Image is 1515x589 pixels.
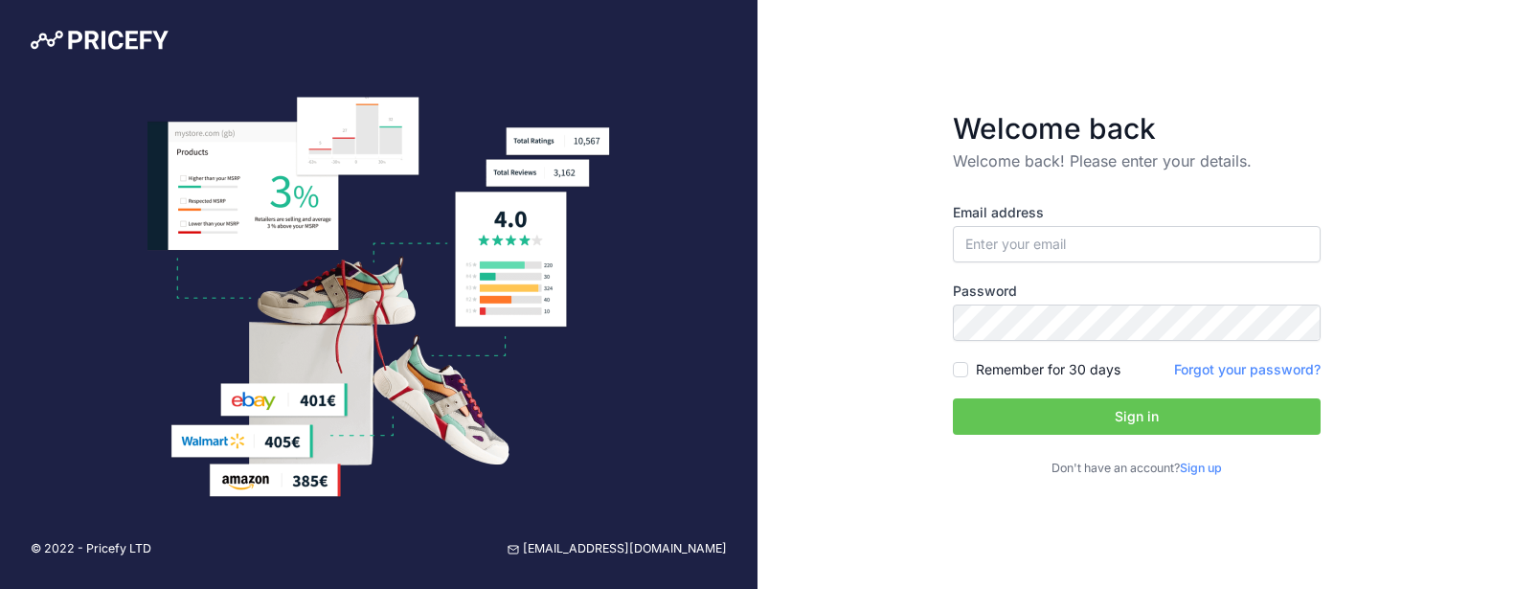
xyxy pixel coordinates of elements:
p: Don't have an account? [953,460,1321,478]
input: Enter your email [953,226,1321,262]
img: Pricefy [31,31,169,50]
label: Remember for 30 days [976,360,1120,379]
h3: Welcome back [953,111,1321,146]
p: Welcome back! Please enter your details. [953,149,1321,172]
label: Password [953,282,1321,301]
a: Sign up [1180,461,1222,475]
label: Email address [953,203,1321,222]
button: Sign in [953,398,1321,435]
a: [EMAIL_ADDRESS][DOMAIN_NAME] [508,540,727,558]
a: Forgot your password? [1174,361,1321,377]
p: © 2022 - Pricefy LTD [31,540,151,558]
